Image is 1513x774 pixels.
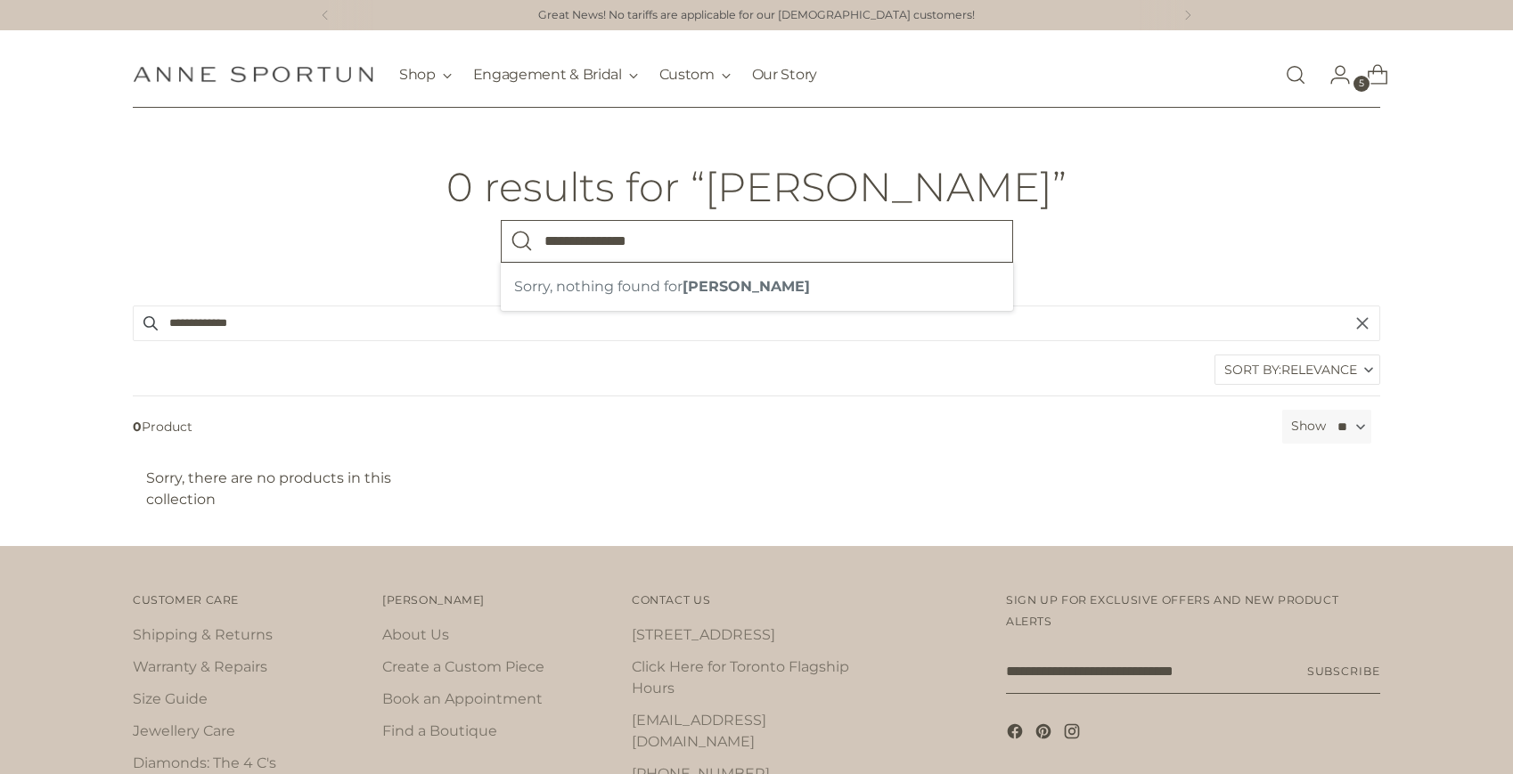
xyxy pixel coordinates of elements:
[126,410,1275,444] span: Product
[659,55,731,94] button: Custom
[632,658,849,697] a: Click Here for Toronto Flagship Hours
[382,593,485,607] span: [PERSON_NAME]
[632,626,775,643] a: [STREET_ADDRESS]
[752,55,817,94] a: Our Story
[538,7,975,24] a: Great News! No tariffs are applicable for our [DEMOGRAPHIC_DATA] customers!
[133,658,267,675] a: Warranty & Repairs
[1291,417,1326,436] label: Show
[501,220,544,263] button: Search
[1281,355,1357,384] span: Relevance
[133,690,208,707] a: Size Guide
[446,165,1067,209] h1: 0 results for “[PERSON_NAME]”
[133,419,142,435] b: 0
[683,276,810,297] b: [PERSON_NAME]
[382,722,497,739] a: Find a Boutique
[382,626,449,643] a: About Us
[1354,76,1370,92] span: 5
[1006,593,1338,628] span: Sign up for exclusive offers and new product alerts
[1353,57,1388,93] a: Open cart modal
[133,593,239,607] span: Customer Care
[632,593,710,607] span: Contact Us
[632,712,766,750] a: [EMAIL_ADDRESS][DOMAIN_NAME]
[1278,57,1313,93] a: Open search modal
[133,468,428,510] div: Sorry, there are no products in this collection
[501,263,1013,311] p: Sorry, nothing found for
[382,690,543,707] a: Book an Appointment
[133,754,276,771] a: Diamonds: The 4 C's
[1215,355,1379,384] label: Sort By:Relevance
[133,66,373,83] a: Anne Sportun Fine Jewellery
[382,658,544,675] a: Create a Custom Piece
[399,55,452,94] button: Shop
[133,722,235,739] a: Jewellery Care
[133,306,1380,341] input: Search products
[133,626,273,643] a: Shipping & Returns
[473,55,638,94] button: Engagement & Bridal
[1315,57,1351,93] a: Go to the account page
[1307,649,1380,694] button: Subscribe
